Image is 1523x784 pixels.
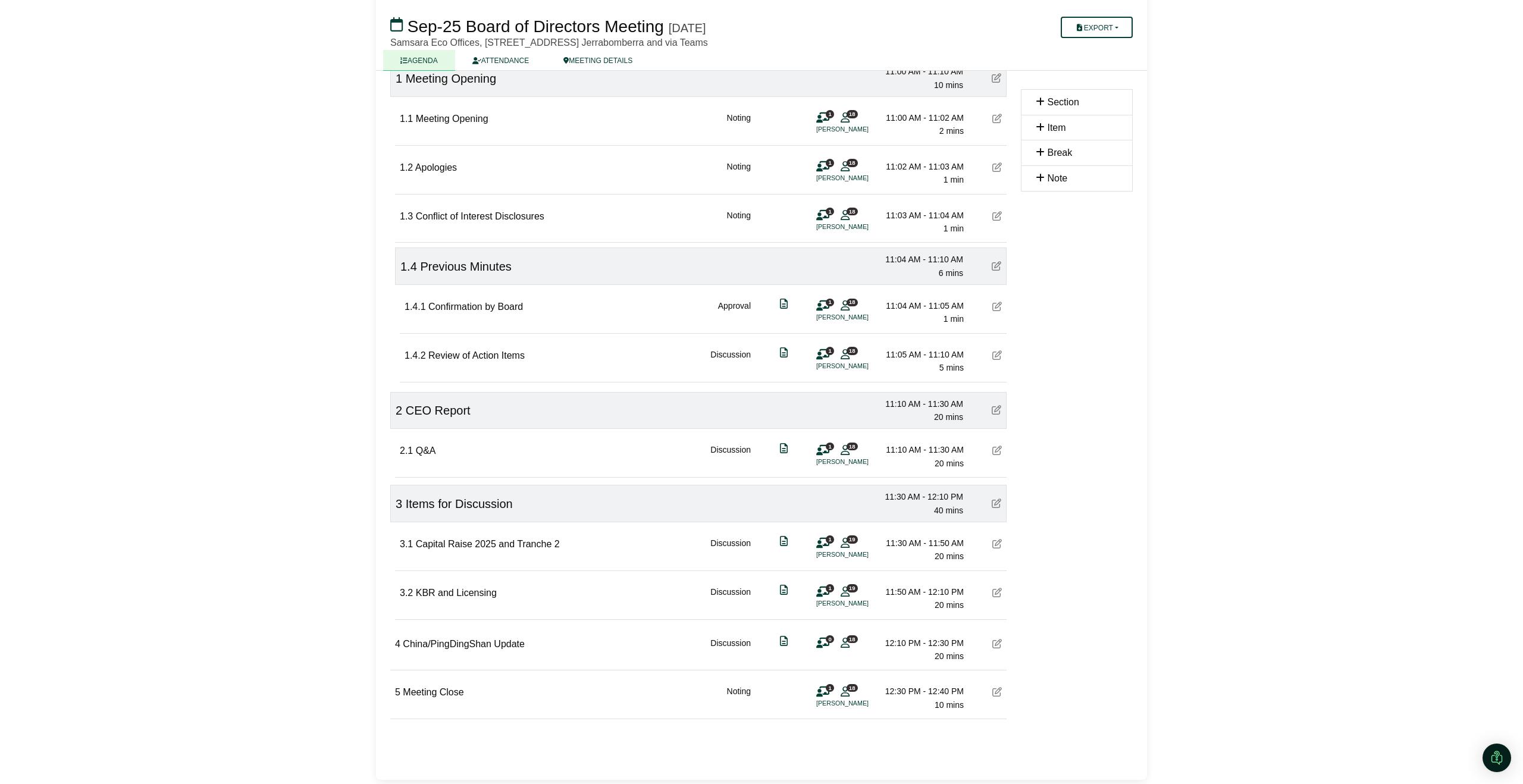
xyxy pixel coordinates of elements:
span: China/PingDingShan Update [403,639,525,649]
span: Item [1047,123,1066,133]
span: 18 [847,110,858,118]
span: 18 [847,635,858,643]
div: Open Intercom Messenger [1483,744,1511,772]
span: 1 [826,347,834,355]
span: 1 [826,299,834,306]
span: 6 mins [939,268,963,278]
span: Sep-25 Board of Directors Meeting [408,17,664,36]
span: Meeting Opening [406,72,496,85]
span: 3.1 [400,539,413,549]
span: Note [1047,173,1067,183]
span: 2 mins [939,126,964,136]
li: [PERSON_NAME] [816,598,905,609]
div: 11:04 AM - 11:10 AM [880,253,963,266]
span: 1.2 [400,162,413,173]
span: 1 [826,110,834,118]
span: 20 mins [935,459,964,468]
span: KBR and Licensing [416,588,497,598]
a: ATTENDANCE [455,50,546,71]
span: Meeting Opening [416,114,488,124]
span: 1.4.2 [405,350,426,360]
span: Meeting Close [403,687,463,697]
a: AGENDA [383,50,455,71]
span: 10 mins [935,700,964,710]
div: 11:50 AM - 12:10 PM [880,585,964,598]
li: [PERSON_NAME] [816,457,905,467]
div: 12:10 PM - 12:30 PM [880,636,964,650]
li: [PERSON_NAME] [816,550,905,560]
div: 11:00 AM - 11:10 AM [880,65,963,78]
div: [DATE] [669,21,706,35]
div: Noting [727,685,751,711]
span: 1 min [944,314,964,324]
li: [PERSON_NAME] [816,222,905,232]
div: 11:30 AM - 12:10 PM [880,490,963,503]
span: 1.3 [400,211,413,221]
div: 11:10 AM - 11:30 AM [880,397,963,410]
span: 19 [847,535,858,543]
li: [PERSON_NAME] [816,361,905,371]
span: 20 mins [935,651,964,661]
div: Discussion [710,537,751,563]
button: Export [1061,17,1133,38]
span: 20 mins [934,412,963,422]
span: 1.1 [400,114,413,124]
span: Capital Raise 2025 and Tranche 2 [416,539,560,549]
span: 0 [826,635,834,643]
div: 11:04 AM - 11:05 AM [880,299,964,312]
span: Samsara Eco Offices, [STREET_ADDRESS] Jerrabomberra and via Teams [390,37,708,48]
span: 1 [826,584,834,592]
span: Conflict of Interest Disclosures [416,211,544,221]
span: Items for Discussion [406,497,513,510]
span: 10 mins [934,80,963,90]
span: 5 [395,687,400,697]
span: 18 [847,159,858,167]
span: 1 min [944,175,964,184]
span: 1 [826,208,834,215]
span: 18 [847,347,858,355]
span: 18 [847,299,858,306]
span: 1 [396,72,402,85]
span: 2.1 [400,446,413,456]
span: CEO Report [406,404,471,417]
div: 11:30 AM - 11:50 AM [880,537,964,550]
div: 11:10 AM - 11:30 AM [880,443,964,456]
div: Approval [718,299,751,326]
div: 11:05 AM - 11:10 AM [880,348,964,361]
div: 11:00 AM - 11:02 AM [880,111,964,124]
span: 4 [395,639,400,649]
div: Discussion [710,585,751,612]
span: 1 [826,684,834,692]
span: 3 [396,497,402,510]
span: 18 [847,684,858,692]
span: 18 [847,443,858,450]
span: Break [1047,148,1072,158]
li: [PERSON_NAME] [816,698,905,708]
span: 1 [826,535,834,543]
div: 11:02 AM - 11:03 AM [880,160,964,173]
span: 40 mins [934,506,963,515]
span: Q&A [416,446,436,456]
span: 20 mins [935,600,964,610]
span: 18 [847,208,858,215]
div: 11:03 AM - 11:04 AM [880,209,964,222]
div: Discussion [710,348,751,375]
span: Confirmation by Board [428,302,523,312]
span: Previous Minutes [420,260,511,273]
span: 1 min [944,224,964,233]
li: [PERSON_NAME] [816,312,905,322]
span: 2 [396,404,402,417]
a: MEETING DETAILS [546,50,650,71]
span: 1 [826,159,834,167]
div: Noting [727,111,751,138]
span: Section [1047,97,1079,107]
div: Noting [727,209,751,236]
div: Discussion [710,636,751,663]
span: Apologies [415,162,457,173]
span: 5 mins [939,363,964,372]
span: 3.2 [400,588,413,598]
span: 1.4 [400,260,417,273]
li: [PERSON_NAME] [816,173,905,183]
span: 1 [826,443,834,450]
span: 20 mins [935,551,964,561]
